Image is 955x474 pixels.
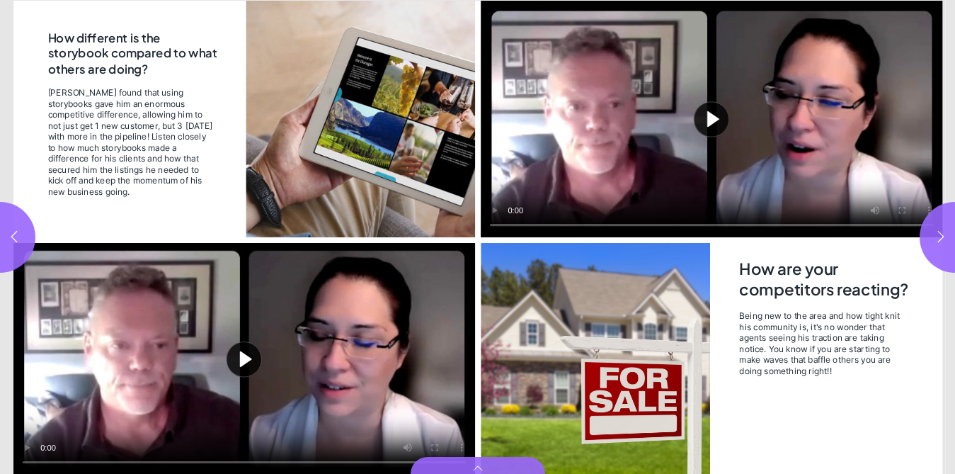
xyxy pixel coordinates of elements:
h2: How are your competitors reacting? [739,259,911,302]
span: Being new to the area and how tight knit his community is, it's no wonder that agents seeing his ... [739,310,911,376]
h2: How different is the storybook compared to what others are doing? [47,30,222,78]
span: [PERSON_NAME] found that using storybooks gave him an enormous competitive difference, allowing h... [47,86,214,196]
